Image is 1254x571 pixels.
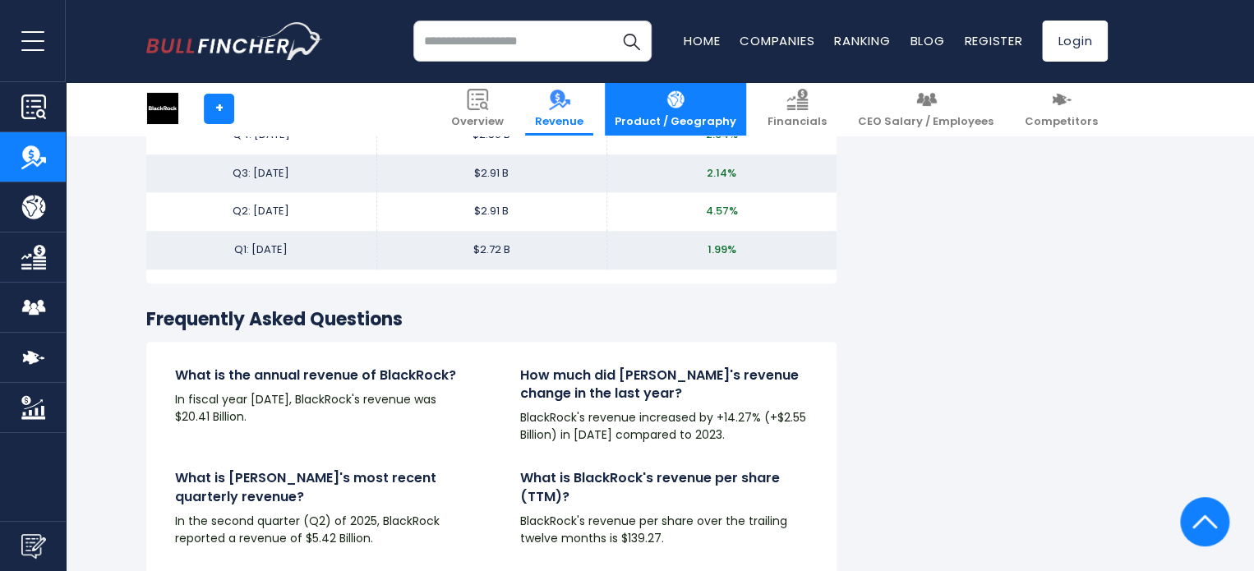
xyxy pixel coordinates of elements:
a: Companies [740,32,814,49]
td: Q3: [DATE] [146,154,376,193]
span: Financials [768,115,827,129]
img: bullfincher logo [146,22,323,60]
a: Register [964,32,1022,49]
td: $2.91 B [376,154,606,193]
a: Blog [910,32,944,49]
h4: What is BlackRock's revenue per share (TTM)? [520,469,808,506]
a: CEO Salary / Employees [848,82,1003,136]
h4: What is [PERSON_NAME]'s most recent quarterly revenue? [175,469,463,506]
p: BlackRock's revenue increased by +14.27% (+$2.55 Billion) in [DATE] compared to 2023. [520,409,808,444]
p: In the second quarter (Q2) of 2025, BlackRock reported a revenue of $5.42 Billion. [175,513,463,547]
td: $2.91 B [376,192,606,231]
span: 2.14% [707,165,736,181]
a: Revenue [525,82,593,136]
a: Financials [758,82,837,136]
span: Overview [451,115,504,129]
span: CEO Salary / Employees [858,115,994,129]
a: Home [684,32,720,49]
a: Competitors [1015,82,1108,136]
span: Revenue [535,115,583,129]
button: Search [611,21,652,62]
td: Q2: [DATE] [146,192,376,231]
span: 4.57% [706,203,738,219]
p: BlackRock's revenue per share over the trailing twelve months is $139.27. [520,513,808,547]
img: BLK logo [147,93,178,124]
span: Competitors [1025,115,1098,129]
a: Overview [441,82,514,136]
a: Go to homepage [146,22,323,60]
span: 1.99% [708,242,736,257]
span: Product / Geography [615,115,736,129]
a: + [204,94,234,124]
td: $2.72 B [376,231,606,269]
h3: Frequently Asked Questions [146,308,837,332]
a: Login [1042,21,1108,62]
td: Q1: [DATE] [146,231,376,269]
a: Product / Geography [605,82,746,136]
a: Ranking [834,32,890,49]
h4: How much did [PERSON_NAME]'s revenue change in the last year? [520,366,808,403]
p: In fiscal year [DATE], BlackRock's revenue was $20.41 Billion. [175,391,463,426]
h4: What is the annual revenue of BlackRock? [175,366,463,385]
